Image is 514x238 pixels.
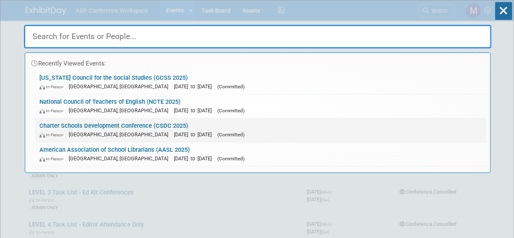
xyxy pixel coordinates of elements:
span: [GEOGRAPHIC_DATA], [GEOGRAPHIC_DATA] [69,131,172,138]
div: Recently Viewed Events: [29,53,486,70]
span: [GEOGRAPHIC_DATA], [GEOGRAPHIC_DATA] [69,155,172,162]
span: In-Person [39,84,67,90]
a: [US_STATE] Council for the Social Studies (GCSS 2025) In-Person [GEOGRAPHIC_DATA], [GEOGRAPHIC_DA... [35,70,486,94]
a: National Council of Teachers of English (NCTE 2025) In-Person [GEOGRAPHIC_DATA], [GEOGRAPHIC_DATA... [35,94,486,118]
span: [GEOGRAPHIC_DATA], [GEOGRAPHIC_DATA] [69,83,172,90]
span: (Committed) [217,108,245,114]
span: [DATE] to [DATE] [174,131,216,138]
span: [DATE] to [DATE] [174,155,216,162]
a: Charter Schools Development Conference (CSDC 2025) In-Person [GEOGRAPHIC_DATA], [GEOGRAPHIC_DATA]... [35,118,486,142]
span: In-Person [39,156,67,162]
a: American Association of School Librarians (AASL 2025) In-Person [GEOGRAPHIC_DATA], [GEOGRAPHIC_DA... [35,142,486,166]
span: (Committed) [217,156,245,162]
span: [GEOGRAPHIC_DATA], [GEOGRAPHIC_DATA] [69,107,172,114]
span: (Committed) [217,132,245,138]
input: Search for Events or People... [24,25,491,48]
span: [DATE] to [DATE] [174,83,216,90]
span: In-Person [39,132,67,138]
span: (Committed) [217,84,245,90]
span: In-Person [39,108,67,114]
span: [DATE] to [DATE] [174,107,216,114]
